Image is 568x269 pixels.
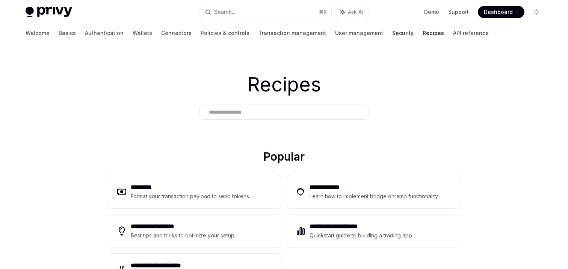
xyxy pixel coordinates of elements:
[258,24,326,42] a: Transaction management
[26,7,72,17] img: light logo
[424,8,439,16] a: Demo
[108,150,460,166] h2: Popular
[108,175,281,208] a: **** ****Format your transaction payload to send tokens.
[423,24,444,42] a: Recipes
[335,24,383,42] a: User management
[310,192,441,201] div: Learn how to implement bridge onramp functionality.
[85,24,124,42] a: Authentication
[133,24,152,42] a: Wallets
[26,24,50,42] a: Welcome
[319,9,327,15] span: ⌘ K
[131,231,237,240] div: Best tips and tricks to optimize your setup.
[310,231,414,240] div: Quickstart guide to building a trading app.
[59,24,76,42] a: Basics
[348,8,363,16] span: Ask AI
[201,24,249,42] a: Policies & controls
[200,5,331,19] button: Search...⌘K
[448,8,469,16] a: Support
[335,5,368,19] button: Ask AI
[287,175,460,208] a: **** **** ***Learn how to implement bridge onramp functionality.
[161,24,192,42] a: Connectors
[484,8,513,16] span: Dashboard
[392,24,414,42] a: Security
[214,8,235,17] div: Search...
[478,6,524,18] a: Dashboard
[453,24,489,42] a: API reference
[131,192,251,201] div: Format your transaction payload to send tokens.
[530,6,542,18] button: Toggle dark mode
